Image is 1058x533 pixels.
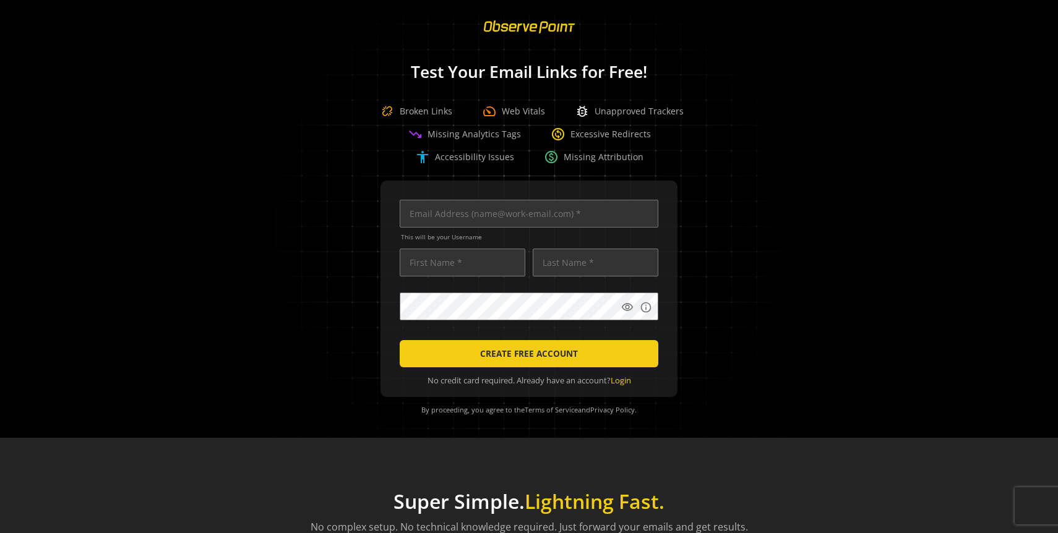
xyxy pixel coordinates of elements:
[408,127,521,142] div: Missing Analytics Tags
[621,301,634,313] mat-icon: visibility
[525,405,578,414] a: Terms of Service
[482,104,497,119] span: speed
[375,99,400,124] img: Broken Link
[482,104,545,119] div: Web Vitals
[257,63,801,81] h1: Test Your Email Links for Free!
[400,340,658,367] button: CREATE FREE ACCOUNT
[396,397,662,423] div: By proceeding, you agree to the and .
[311,490,748,513] h1: Super Simple.
[415,150,514,164] div: Accessibility Issues
[401,232,658,241] span: This will be your Username
[544,150,559,164] span: paid
[480,343,578,365] span: CREATE FREE ACCOUNT
[400,200,658,228] input: Email Address (name@work-email.com) *
[640,301,652,313] mat-icon: info
[408,127,423,142] span: trending_down
[415,150,430,164] span: accessibility
[575,104,684,119] div: Unapproved Trackers
[611,375,631,386] a: Login
[575,104,590,119] span: bug_report
[551,127,566,142] span: change_circle
[476,28,583,40] a: ObservePoint Homepage
[525,488,664,514] span: Lightning Fast.
[400,249,525,276] input: First Name *
[544,150,643,164] div: Missing Attribution
[533,249,658,276] input: Last Name *
[590,405,635,414] a: Privacy Policy
[375,99,452,124] div: Broken Links
[551,127,651,142] div: Excessive Redirects
[400,375,658,386] div: No credit card required. Already have an account?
